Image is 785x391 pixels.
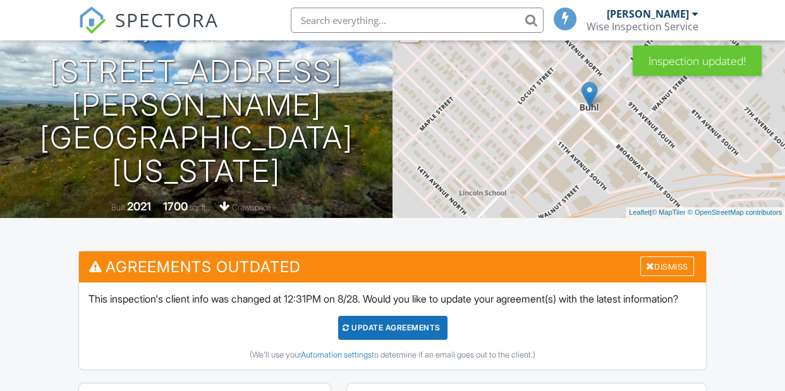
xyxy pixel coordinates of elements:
[115,6,219,33] span: SPECTORA
[88,350,697,360] div: (We'll use your to determine if an email goes out to the client.)
[338,316,447,340] div: Update Agreements
[607,8,689,20] div: [PERSON_NAME]
[111,203,125,212] span: Built
[190,203,207,212] span: sq. ft.
[291,8,544,33] input: Search everything...
[301,350,372,359] a: Automation settings
[629,208,650,216] a: Leaflet
[626,207,785,218] div: |
[232,203,271,212] span: crawlspace
[78,6,106,34] img: The Best Home Inspection Software - Spectora
[79,251,706,282] h3: Agreements Outdated
[20,55,372,188] h1: [STREET_ADDRESS] [PERSON_NAME][GEOGRAPHIC_DATA][US_STATE]
[688,208,782,216] a: © OpenStreetMap contributors
[587,20,698,33] div: Wise Inspection Service
[633,45,762,76] div: Inspection updated!
[78,17,219,44] a: SPECTORA
[163,200,188,213] div: 1700
[640,256,694,276] div: Dismiss
[652,208,686,216] a: © MapTiler
[79,282,706,370] div: This inspection's client info was changed at 12:31PM on 8/28. Would you like to update your agree...
[127,200,151,213] div: 2021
